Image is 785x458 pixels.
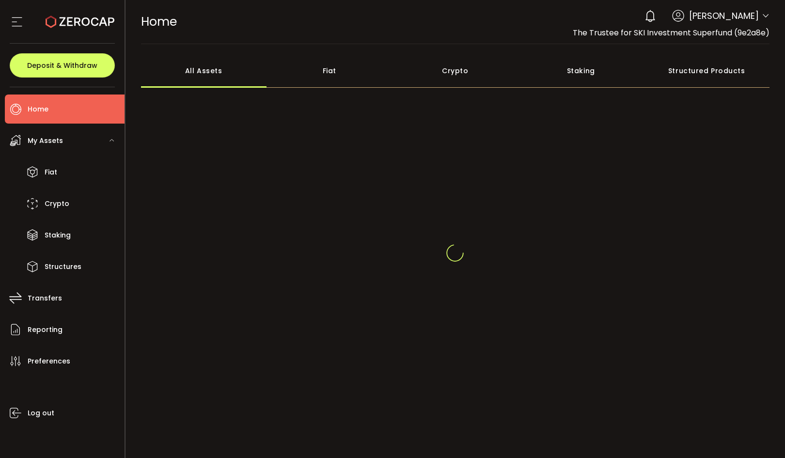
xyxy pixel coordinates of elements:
span: Staking [45,228,71,242]
span: Log out [28,406,54,420]
span: Crypto [45,197,69,211]
span: Home [141,13,177,30]
div: Staking [518,54,644,88]
span: The Trustee for SKI Investment Superfund (9e2a8e) [573,27,769,38]
div: Structured Products [644,54,770,88]
div: Crypto [392,54,518,88]
button: Deposit & Withdraw [10,53,115,78]
div: Fiat [267,54,392,88]
span: Reporting [28,323,63,337]
span: Preferences [28,354,70,368]
span: My Assets [28,134,63,148]
span: Transfers [28,291,62,305]
span: Fiat [45,165,57,179]
span: Structures [45,260,81,274]
span: Deposit & Withdraw [27,62,97,69]
span: Home [28,102,48,116]
span: [PERSON_NAME] [689,9,759,22]
div: All Assets [141,54,267,88]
